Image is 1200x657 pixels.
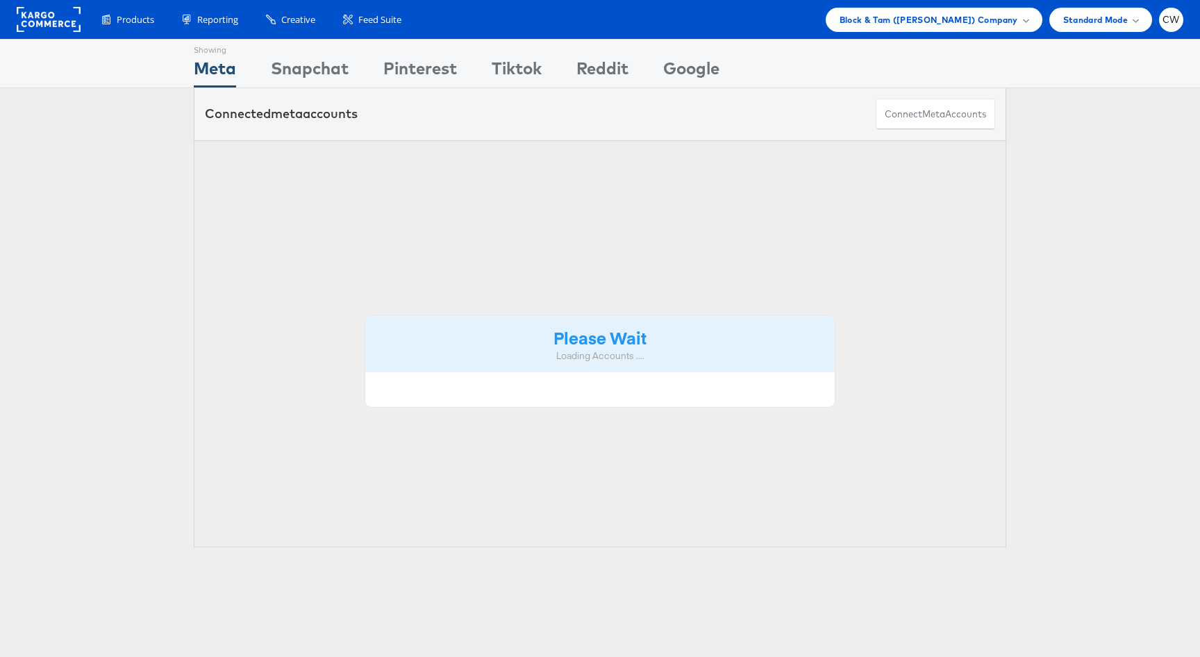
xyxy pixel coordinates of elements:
div: Meta [194,56,236,88]
span: Products [117,13,154,26]
div: Showing [194,40,236,56]
div: Loading Accounts .... [376,349,824,363]
div: Google [663,56,719,88]
div: Reddit [576,56,628,88]
div: Pinterest [383,56,457,88]
div: Tiktok [492,56,542,88]
span: CW [1162,15,1180,24]
button: ConnectmetaAccounts [876,99,995,130]
span: Standard Mode [1063,13,1128,27]
span: Feed Suite [358,13,401,26]
strong: Please Wait [553,326,647,349]
span: Reporting [197,13,238,26]
div: Snapchat [271,56,349,88]
div: Connected accounts [205,105,358,123]
span: meta [271,106,303,122]
span: Creative [281,13,315,26]
span: Block & Tam ([PERSON_NAME]) Company [840,13,1018,27]
span: meta [922,108,945,121]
